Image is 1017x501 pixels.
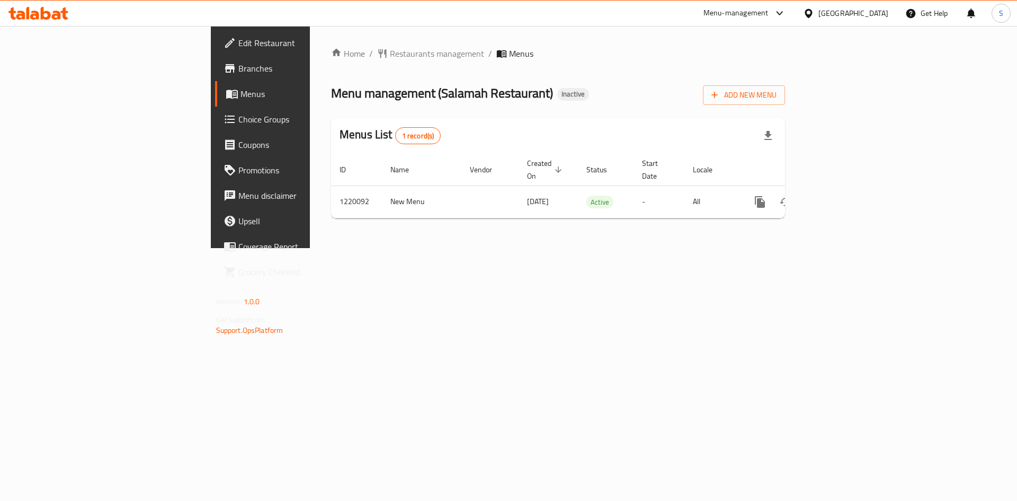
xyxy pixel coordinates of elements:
[331,81,553,105] span: Menu management ( Salamah Restaurant )
[557,90,589,99] span: Inactive
[818,7,888,19] div: [GEOGRAPHIC_DATA]
[215,234,381,259] a: Coverage Report
[216,295,242,309] span: Version:
[382,186,461,218] td: New Menu
[739,154,858,186] th: Actions
[215,81,381,107] a: Menus
[215,157,381,183] a: Promotions
[684,186,739,218] td: All
[340,127,441,144] h2: Menus List
[711,89,777,102] span: Add New Menu
[238,266,372,278] span: Grocery Checklist
[331,154,858,218] table: enhanced table
[395,127,441,144] div: Total records count
[642,157,672,182] span: Start Date
[999,7,1003,19] span: S
[557,88,589,101] div: Inactive
[703,7,769,20] div: Menu-management
[238,189,372,202] span: Menu disclaimer
[216,313,265,327] span: Get support on:
[215,107,381,132] a: Choice Groups
[634,186,684,218] td: -
[238,215,372,227] span: Upsell
[396,131,441,141] span: 1 record(s)
[527,157,565,182] span: Created On
[238,37,372,49] span: Edit Restaurant
[488,47,492,60] li: /
[586,196,613,208] span: Active
[216,323,283,337] a: Support.OpsPlatform
[238,62,372,75] span: Branches
[215,132,381,157] a: Coupons
[509,47,533,60] span: Menus
[331,47,785,60] nav: breadcrumb
[773,189,798,215] button: Change Status
[215,183,381,208] a: Menu disclaimer
[238,138,372,151] span: Coupons
[586,196,613,208] div: Active
[238,240,372,253] span: Coverage Report
[747,189,773,215] button: more
[215,208,381,234] a: Upsell
[527,195,549,208] span: [DATE]
[240,87,372,100] span: Menus
[215,259,381,285] a: Grocery Checklist
[693,163,726,176] span: Locale
[215,30,381,56] a: Edit Restaurant
[238,113,372,126] span: Choice Groups
[238,164,372,177] span: Promotions
[340,163,360,176] span: ID
[586,163,621,176] span: Status
[470,163,506,176] span: Vendor
[377,47,484,60] a: Restaurants management
[755,123,781,148] div: Export file
[390,163,423,176] span: Name
[215,56,381,81] a: Branches
[244,295,260,309] span: 1.0.0
[703,85,785,105] button: Add New Menu
[390,47,484,60] span: Restaurants management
